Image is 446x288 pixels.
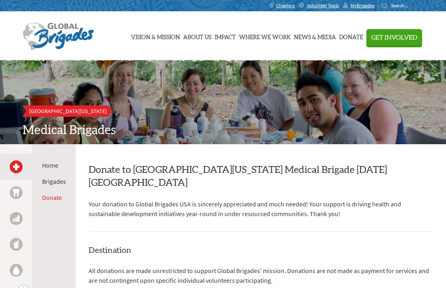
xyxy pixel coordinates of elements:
p: Your donation to Global Brigades USA is sincerely appreciated and much needed! Your support is dr... [89,199,433,219]
a: [GEOGRAPHIC_DATA][US_STATE] [23,105,113,117]
img: Water [13,265,19,275]
button: Get Involved [366,29,422,46]
a: News & Media [294,16,336,56]
a: Donate [42,193,62,202]
a: Public Health [10,238,23,251]
h2: Donate to [GEOGRAPHIC_DATA][US_STATE] Medical Brigade [DATE] [GEOGRAPHIC_DATA] [89,164,433,189]
img: Dental [13,189,19,196]
li: Donate [42,193,66,202]
h2: Medical Brigades [23,123,424,138]
a: Donate [339,16,363,56]
a: Vision & Mission [131,16,180,56]
a: Water [10,264,23,277]
p: All donations are made unrestricted to support Global Brigades' mission. Donations are not made a... [89,266,433,285]
a: Home [42,161,58,169]
a: Where We Work [239,16,291,56]
li: Home [42,160,66,170]
span: Volunteer Tools [307,2,339,9]
span: MyBrigades [351,2,374,9]
span: Get Involved [371,34,417,41]
span: Chapters [276,2,295,9]
img: Global Brigades Logo [23,23,94,51]
span: [GEOGRAPHIC_DATA][US_STATE] [29,107,107,115]
a: Medical [10,160,23,173]
img: Business [13,215,19,222]
a: Impact [215,16,236,56]
img: Public Health [13,240,19,248]
h4: Destination [89,245,433,256]
a: Brigades [42,177,66,185]
a: About Us [183,16,211,56]
li: Brigades [42,177,66,186]
a: Dental [10,186,23,199]
img: Medical [13,164,19,170]
a: Business [10,212,23,225]
input: Search... [391,2,414,8]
